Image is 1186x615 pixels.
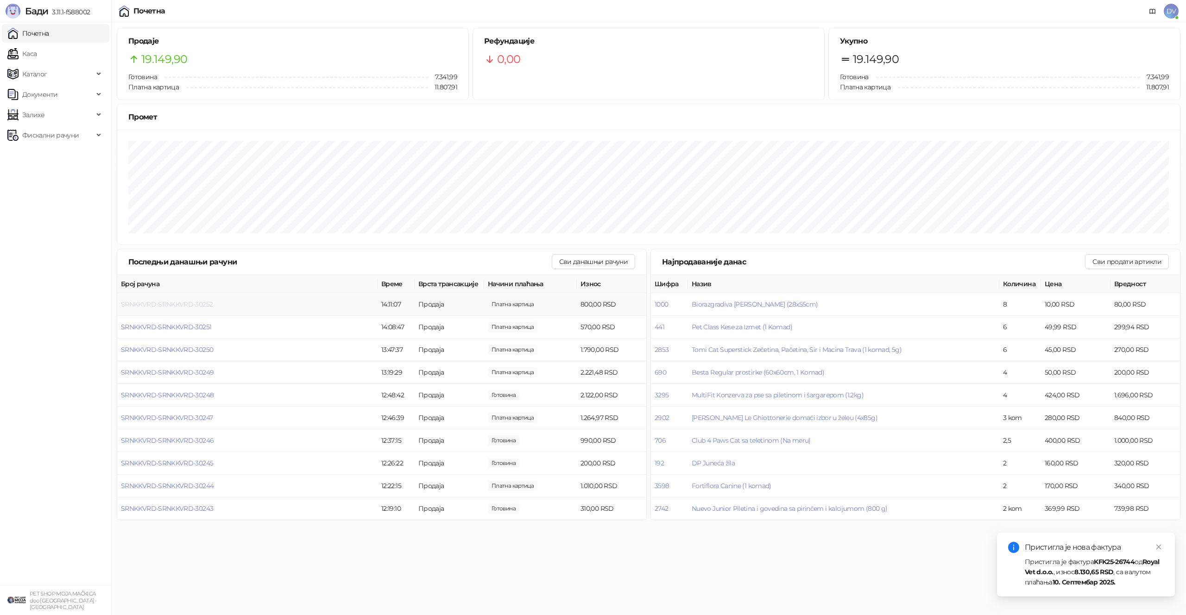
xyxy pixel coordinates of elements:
div: Пристигла је фактура од , износ , са валутом плаћања [1025,557,1164,587]
button: 441 [655,323,664,331]
td: Продаја [415,384,484,407]
td: 50,00 RSD [1041,361,1110,384]
td: 400,00 RSD [1041,429,1110,452]
td: 10,00 RSD [1041,293,1110,316]
td: 369,99 RSD [1041,497,1110,520]
span: 2.221,48 [488,367,537,377]
button: 1000 [655,300,668,308]
span: info-circle [1008,542,1019,553]
td: 12:48:42 [378,384,415,407]
button: SRNKKVRD-SRNKKVRD-30252 [121,300,213,308]
button: SRNKKVRD-SRNKKVRD-30243 [121,504,213,513]
th: Количина [999,275,1041,293]
button: SRNKKVRD-SRNKKVRD-30245 [121,459,213,467]
button: 3598 [655,482,669,490]
h5: Укупно [840,36,1169,47]
span: SRNKKVRD-SRNKKVRD-30251 [121,323,211,331]
button: Fortiflora Canine (1 komad) [692,482,771,490]
td: Продаја [415,452,484,475]
td: 49,99 RSD [1041,316,1110,339]
span: SRNKKVRD-SRNKKVRD-30244 [121,482,214,490]
td: 14:11:07 [378,293,415,316]
span: 2.200,00 [488,390,519,400]
small: PET SHOP MOJA MAČKICA doo [GEOGRAPHIC_DATA]-[GEOGRAPHIC_DATA] [30,590,96,610]
button: SRNKKVRD-SRNKKVRD-30247 [121,414,213,422]
span: Nuevo Junior Piletina i govedina sa pirinčem i kalcijumom (800 g) [692,504,887,513]
span: Документи [22,85,57,104]
button: Pet Class Kese za Izmet (1 Komad) [692,323,792,331]
strong: Royal Vet d.o.o. [1025,558,1160,576]
button: Сви данашњи рачуни [552,254,635,269]
td: 800,00 RSD [577,293,646,316]
td: 80,00 RSD [1110,293,1180,316]
button: Сви продати артикли [1085,254,1169,269]
td: 2 [999,475,1041,497]
td: 739,98 RSD [1110,497,1180,520]
td: 2.122,00 RSD [577,384,646,407]
a: Каса [7,44,37,63]
td: Продаја [415,497,484,520]
td: 280,00 RSD [1041,407,1110,429]
span: 1.000,00 [488,458,519,468]
td: 4 [999,361,1041,384]
td: 1.000,00 RSD [1110,429,1180,452]
button: 2742 [655,504,668,513]
td: 160,00 RSD [1041,452,1110,475]
button: [PERSON_NAME] Le Ghiottonerie domaći izbor u želeu (4x85g) [692,414,877,422]
span: SRNKKVRD-SRNKKVRD-30248 [121,391,214,399]
span: Фискални рачуни [22,126,79,144]
div: Последњи данашњи рачуни [128,256,552,268]
td: 3 kom [999,407,1041,429]
a: Документација [1145,4,1160,19]
button: Biorazgradiva [PERSON_NAME] (28x55cm) [692,300,818,308]
button: SRNKKVRD-SRNKKVRD-30249 [121,368,214,377]
td: 270,00 RSD [1110,339,1180,361]
span: 3.11.1-f588002 [48,8,90,16]
div: Промет [128,111,1169,123]
td: 340,00 RSD [1110,475,1180,497]
span: close [1155,544,1162,550]
td: 2.221,48 RSD [577,361,646,384]
button: Club 4 Paws Cat sa teletinom (Na meru) [692,436,811,445]
a: Close [1154,542,1164,552]
td: 1.696,00 RSD [1110,384,1180,407]
td: 12:22:15 [378,475,415,497]
td: 170,00 RSD [1041,475,1110,497]
th: Време [378,275,415,293]
span: 19.149,90 [141,50,187,68]
button: 3295 [655,391,669,399]
th: Врста трансакције [415,275,484,293]
td: Продаја [415,293,484,316]
span: DV [1164,4,1179,19]
th: Начини плаћања [484,275,577,293]
span: Готовина [840,73,869,81]
span: 11.807,91 [1140,82,1169,92]
th: Вредност [1110,275,1180,293]
td: 2,5 [999,429,1041,452]
td: Продаја [415,316,484,339]
strong: KFK25-26744 [1094,558,1135,566]
span: 7.341,99 [429,72,457,82]
span: 310,00 [488,503,519,514]
td: 299,94 RSD [1110,316,1180,339]
span: 1.000,00 [488,435,519,446]
span: Besta Regular prostirke (60x60cm, 1 Komad) [692,368,824,377]
td: 570,00 RSD [577,316,646,339]
button: 2853 [655,345,669,354]
button: SRNKKVRD-SRNKKVRD-30250 [121,345,213,354]
td: Продаја [415,429,484,452]
td: Продаја [415,475,484,497]
td: 45,00 RSD [1041,339,1110,361]
span: DP Juneća žila [692,459,735,467]
td: Продаја [415,339,484,361]
a: Почетна [7,24,49,43]
span: 1.790,00 [488,345,537,355]
strong: 10. Септембар 2025. [1053,578,1116,586]
td: 2 [999,452,1041,475]
button: MultiFit Konzerva za pse sa piletinom i šargarepom (1.2kg) [692,391,864,399]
